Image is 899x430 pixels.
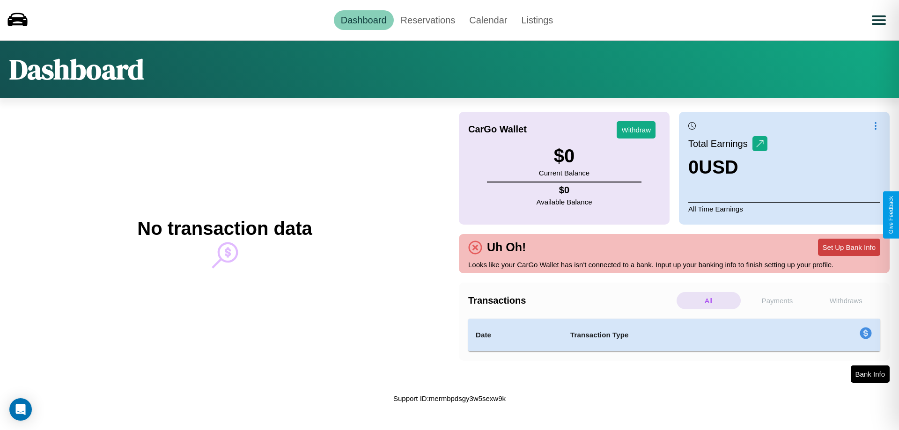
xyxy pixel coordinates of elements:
[394,10,463,30] a: Reservations
[468,124,527,135] h4: CarGo Wallet
[539,167,590,179] p: Current Balance
[688,202,880,215] p: All Time Earnings
[137,218,312,239] h2: No transaction data
[514,10,560,30] a: Listings
[468,258,880,271] p: Looks like your CarGo Wallet has isn't connected to a bank. Input up your banking info to finish ...
[866,7,892,33] button: Open menu
[851,365,890,383] button: Bank Info
[888,196,894,234] div: Give Feedback
[482,241,531,254] h4: Uh Oh!
[677,292,741,309] p: All
[617,121,656,138] button: Withdraw
[9,50,144,88] h1: Dashboard
[468,319,880,351] table: simple table
[462,10,514,30] a: Calendar
[468,295,674,306] h4: Transactions
[9,398,32,421] div: Open Intercom Messenger
[476,329,555,341] h4: Date
[818,239,880,256] button: Set Up Bank Info
[539,146,590,167] h3: $ 0
[537,196,592,208] p: Available Balance
[814,292,878,309] p: Withdraws
[688,135,752,152] p: Total Earnings
[334,10,394,30] a: Dashboard
[537,185,592,196] h4: $ 0
[570,329,783,341] h4: Transaction Type
[688,157,767,178] h3: 0 USD
[745,292,810,309] p: Payments
[393,392,506,405] p: Support ID: mermbpdsgy3w5sexw9k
